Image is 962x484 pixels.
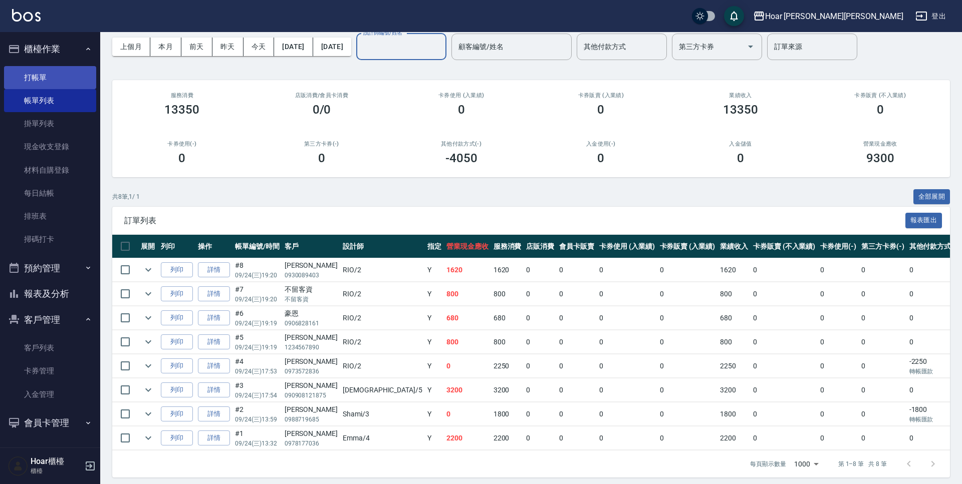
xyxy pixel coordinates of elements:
td: 1620 [444,258,491,282]
td: 0 [524,330,557,354]
p: 0930089403 [285,271,338,280]
td: 0 [751,330,818,354]
button: 全部展開 [913,189,950,205]
a: 材料自購登錄 [4,159,96,182]
a: 詳情 [198,334,230,350]
th: 設計師 [340,235,425,258]
p: 轉帳匯款 [909,415,959,424]
td: 0 [818,258,859,282]
h2: 店販消費 /會員卡消費 [264,92,380,99]
td: 0 [524,402,557,426]
button: 會員卡管理 [4,410,96,436]
td: Emma /4 [340,426,425,450]
td: 0 [751,306,818,330]
a: 客戶列表 [4,336,96,359]
button: Hoar [PERSON_NAME][PERSON_NAME] [749,6,907,27]
td: 800 [717,282,751,306]
button: 報表匯出 [905,213,942,228]
div: [PERSON_NAME] [285,260,338,271]
td: 0 [597,378,657,402]
h3: 13350 [164,103,199,117]
button: [DATE] [313,38,351,56]
p: 0906828161 [285,319,338,328]
div: [PERSON_NAME] [285,428,338,439]
td: Y [425,402,444,426]
button: 今天 [244,38,275,56]
td: 0 [524,258,557,282]
td: 0 [557,258,597,282]
td: 3200 [717,378,751,402]
a: 現金收支登錄 [4,135,96,158]
p: 0978177036 [285,439,338,448]
p: 09/24 (三) 19:19 [235,319,280,328]
div: 豪恩 [285,308,338,319]
a: 掃碼打卡 [4,228,96,251]
td: 0 [818,402,859,426]
a: 詳情 [198,310,230,326]
div: [PERSON_NAME] [285,404,338,415]
p: 09/24 (三) 13:59 [235,415,280,424]
td: 2250 [491,354,524,378]
button: expand row [141,310,156,325]
td: 800 [444,282,491,306]
td: 680 [491,306,524,330]
td: 0 [907,378,962,402]
button: 本月 [150,38,181,56]
td: 0 [557,426,597,450]
td: 0 [444,354,491,378]
td: Y [425,330,444,354]
h3: 服務消費 [124,92,240,99]
td: 0 [524,282,557,306]
td: 0 [597,354,657,378]
td: 680 [717,306,751,330]
td: #3 [232,378,282,402]
td: 0 [557,378,597,402]
button: expand row [141,334,156,349]
h2: 其他付款方式(-) [403,141,519,147]
p: 轉帳匯款 [909,367,959,376]
th: 帳單編號/時間 [232,235,282,258]
td: 0 [859,258,907,282]
a: 帳單列表 [4,89,96,112]
td: 0 [657,402,718,426]
p: 09/24 (三) 19:20 [235,295,280,304]
button: 客戶管理 [4,307,96,333]
p: 09/24 (三) 19:20 [235,271,280,280]
p: 09/24 (三) 17:53 [235,367,280,376]
td: 0 [657,354,718,378]
td: #2 [232,402,282,426]
button: 列印 [161,310,193,326]
p: 09/24 (三) 17:54 [235,391,280,400]
td: 0 [657,258,718,282]
td: #6 [232,306,282,330]
button: 櫃檯作業 [4,36,96,62]
th: 操作 [195,235,232,258]
td: 0 [818,330,859,354]
td: 0 [657,330,718,354]
button: 列印 [161,262,193,278]
button: 列印 [161,382,193,398]
h3: 0 [597,151,604,165]
h3: 0/0 [313,103,331,117]
p: 090908121875 [285,391,338,400]
td: Y [425,306,444,330]
td: 2250 [717,354,751,378]
button: 報表及分析 [4,281,96,307]
button: Open [743,39,759,55]
a: 入金管理 [4,383,96,406]
td: Y [425,426,444,450]
td: 0 [597,306,657,330]
span: 訂單列表 [124,216,905,226]
td: 800 [491,330,524,354]
td: 2200 [491,426,524,450]
td: 0 [657,426,718,450]
th: 會員卡販賣 [557,235,597,258]
td: 0 [907,258,962,282]
h3: 9300 [866,151,894,165]
p: 0973572836 [285,367,338,376]
td: RIO /2 [340,282,425,306]
td: Y [425,378,444,402]
h3: 13350 [723,103,758,117]
th: 店販消費 [524,235,557,258]
th: 卡券使用(-) [818,235,859,258]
